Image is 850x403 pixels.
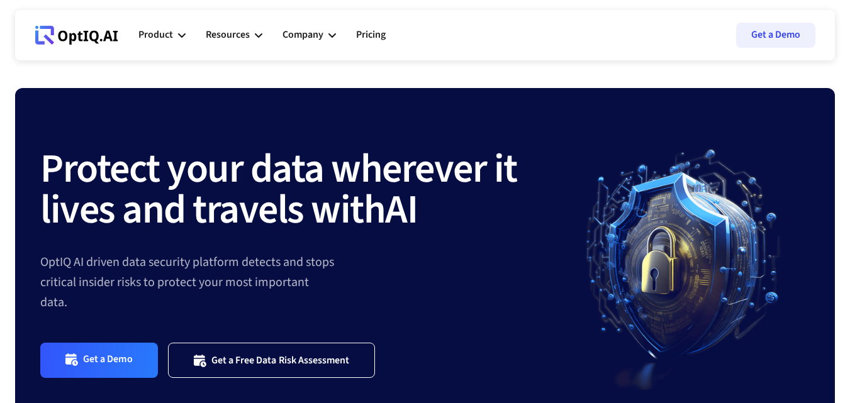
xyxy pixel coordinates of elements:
a: Get a Demo [736,23,815,48]
strong: AI [385,181,417,239]
div: Company [282,26,323,43]
a: Pricing [356,16,386,54]
a: Get a Demo [40,343,158,377]
div: Resources [206,26,250,43]
div: Get a Free Data Risk Assessment [211,354,350,367]
div: Webflow Homepage [35,44,36,45]
strong: Protect your data wherever it lives and travels with [40,140,517,239]
div: OptIQ AI driven data security platform detects and stops critical insider risks to protect your m... [40,252,558,312]
div: Product [138,16,186,54]
div: Resources [206,16,262,54]
div: Product [138,26,173,43]
a: Webflow Homepage [35,16,118,54]
div: Get a Demo [83,353,133,367]
a: Get a Free Data Risk Assessment [168,343,376,377]
div: Company [282,16,336,54]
